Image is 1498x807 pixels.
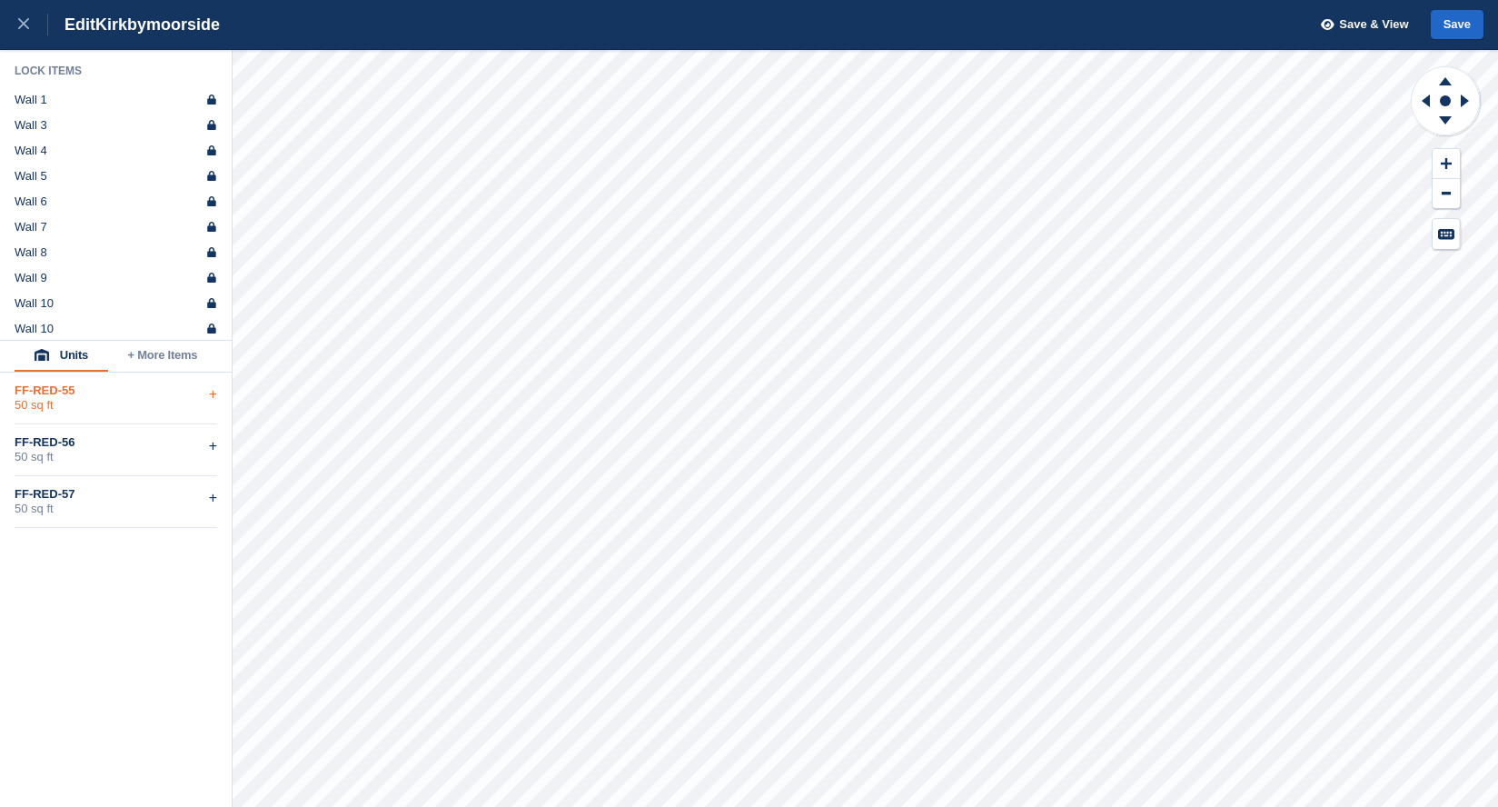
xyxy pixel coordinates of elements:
button: Save [1431,10,1483,40]
div: + [209,435,217,457]
div: 50 sq ft [15,502,217,516]
div: FF-RED-56 [15,435,217,450]
div: Wall 6 [15,194,47,209]
button: Keyboard Shortcuts [1433,219,1460,249]
button: Zoom In [1433,149,1460,179]
div: 50 sq ft [15,398,217,413]
div: FF-RED-5750 sq ft+ [15,476,217,528]
div: Wall 9 [15,271,47,285]
div: Wall 8 [15,245,47,260]
div: Wall 1 [15,93,47,107]
div: Wall 7 [15,220,47,234]
div: Edit Kirkbymoorside [48,14,220,35]
button: + More Items [108,341,217,372]
div: FF-RED-55 [15,384,217,398]
div: FF-RED-5550 sq ft+ [15,373,217,424]
div: Wall 10 [15,322,54,336]
div: 50 sq ft [15,450,217,464]
div: Wall 3 [15,118,47,133]
div: Lock Items [15,64,218,78]
button: Zoom Out [1433,179,1460,209]
div: Wall 4 [15,144,47,158]
div: FF-RED-57 [15,487,217,502]
div: Wall 10 [15,296,54,311]
div: + [209,384,217,405]
div: + [209,487,217,509]
span: Save & View [1339,15,1408,34]
button: Save & View [1311,10,1409,40]
button: Units [15,341,108,372]
div: Wall 5 [15,169,47,184]
div: FF-RED-5650 sq ft+ [15,424,217,476]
